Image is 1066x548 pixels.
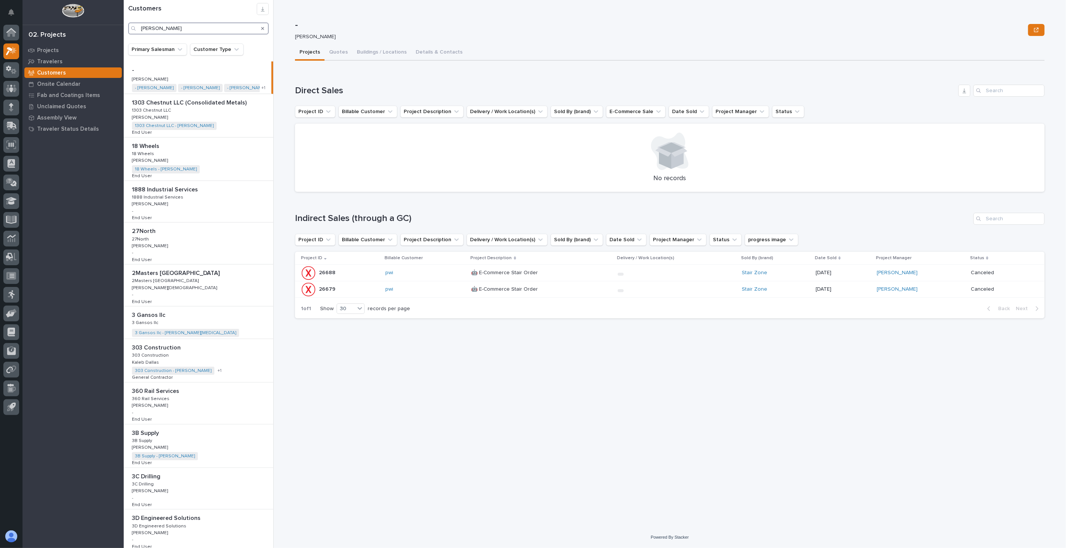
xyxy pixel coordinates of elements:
[994,305,1010,312] span: Back
[973,213,1045,225] div: Search
[37,115,76,121] p: Assembly View
[124,222,273,264] a: 27North27North 27North27North [PERSON_NAME][PERSON_NAME] -End UserEnd User
[132,172,153,179] p: End User
[132,242,169,249] p: [PERSON_NAME]
[132,487,169,494] p: [PERSON_NAME]
[132,185,199,193] p: 1888 Industrial Services
[617,254,674,262] p: Delivery / Work Location(s)
[338,234,397,246] button: Billable Customer
[124,137,273,181] a: 18 Wheels18 Wheels 18 Wheels18 Wheels [PERSON_NAME][PERSON_NAME] 18 Wheels - [PERSON_NAME] End Us...
[135,330,236,336] a: 3 Gansos llc - [PERSON_NAME][MEDICAL_DATA]
[132,250,133,255] p: -
[132,501,153,508] p: End User
[132,410,133,415] p: -
[135,454,195,459] a: 3B Supply - [PERSON_NAME]
[132,437,154,443] p: 3B Supply
[411,45,467,61] button: Details & Contacts
[132,150,156,157] p: 18 Wheels
[132,415,153,422] p: End User
[132,402,169,408] p: [PERSON_NAME]
[815,254,837,262] p: Date Sold
[37,126,99,133] p: Traveler Status Details
[385,286,393,293] a: pwi
[181,85,220,91] a: - [PERSON_NAME]
[135,85,174,91] a: - [PERSON_NAME]
[217,369,222,373] span: + 1
[973,85,1045,97] input: Search
[132,319,160,326] p: 3 Gansos llc
[132,522,188,529] p: 3D Engineered Solutions
[132,298,153,305] p: End User
[304,175,1036,183] p: No records
[124,264,273,306] a: 2Masters [GEOGRAPHIC_DATA]2Masters [GEOGRAPHIC_DATA] 2Masters [GEOGRAPHIC_DATA]2Masters [GEOGRAPH...
[320,306,334,312] p: Show
[124,339,273,382] a: 303 Construction303 Construction 303 Construction303 Construction Kaleb DallasKaleb Dallas 303 Co...
[22,45,124,56] a: Projects
[132,472,162,480] p: 3C Drilling
[3,529,19,544] button: users-avatar
[325,45,352,61] button: Quotes
[37,47,59,54] p: Projects
[295,106,335,118] button: Project ID
[37,92,100,99] p: Fab and Coatings Items
[132,235,150,242] p: 27North
[971,270,1033,276] p: Canceled
[132,268,221,277] p: 2Masters [GEOGRAPHIC_DATA]
[295,34,1022,40] p: [PERSON_NAME]
[385,254,423,262] p: Billable Customer
[132,106,172,113] p: 1303 Chestnut LLC
[651,535,689,539] a: Powered By Stacker
[132,480,155,487] p: 3C Drilling
[132,284,219,291] p: [PERSON_NAME][DEMOGRAPHIC_DATA]
[132,395,171,402] p: 360 Rail Services
[742,286,767,293] a: Stair Zone
[295,20,1025,31] p: -
[710,234,742,246] button: Status
[132,98,248,106] p: 1303 Chestnut LLC (Consolidated Metals)
[772,106,804,118] button: Status
[261,86,265,90] span: + 1
[132,537,133,542] p: -
[22,123,124,134] a: Traveler Status Details
[295,281,1045,298] tr: 2667926679 pwi 🤖 E-Commerce Stair Order🤖 E-Commerce Stair Order Stair Zone [DATE][PERSON_NAME] Ca...
[9,9,19,21] div: Notifications
[132,386,181,395] p: 360 Rail Services
[132,277,200,284] p: 2Masters [GEOGRAPHIC_DATA]
[319,268,337,276] p: 26688
[319,285,337,293] p: 26679
[132,214,153,221] p: End User
[37,70,66,76] p: Customers
[1013,305,1045,312] button: Next
[128,43,187,55] button: Primary Salesman
[132,373,174,380] p: General Contractor
[190,43,244,55] button: Customer Type
[650,234,707,246] button: Project Manager
[128,5,257,13] h1: Customers
[295,300,317,318] p: 1 of 1
[551,234,603,246] button: Sold By (brand)
[132,292,133,297] p: -
[295,213,970,224] h1: Indirect Sales (through a GC)
[606,106,666,118] button: E-Commerce Sale
[877,286,918,293] a: [PERSON_NAME]
[37,58,63,65] p: Travelers
[338,106,397,118] button: Billable Customer
[132,65,136,74] p: -
[132,513,202,522] p: 3D Engineered Solutions
[132,529,169,536] p: [PERSON_NAME]
[132,200,169,207] p: [PERSON_NAME]
[970,254,984,262] p: Status
[132,209,133,214] p: -
[132,256,153,263] p: End User
[135,167,197,172] a: 18 Wheels - [PERSON_NAME]
[22,56,124,67] a: Travelers
[471,268,540,276] p: 🤖 E-Commerce Stair Order
[295,45,325,61] button: Projects
[22,90,124,101] a: Fab and Coatings Items
[1016,305,1032,312] span: Next
[37,81,81,88] p: Onsite Calendar
[352,45,411,61] button: Buildings / Locations
[132,226,157,235] p: 27North
[22,112,124,123] a: Assembly View
[877,270,918,276] a: [PERSON_NAME]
